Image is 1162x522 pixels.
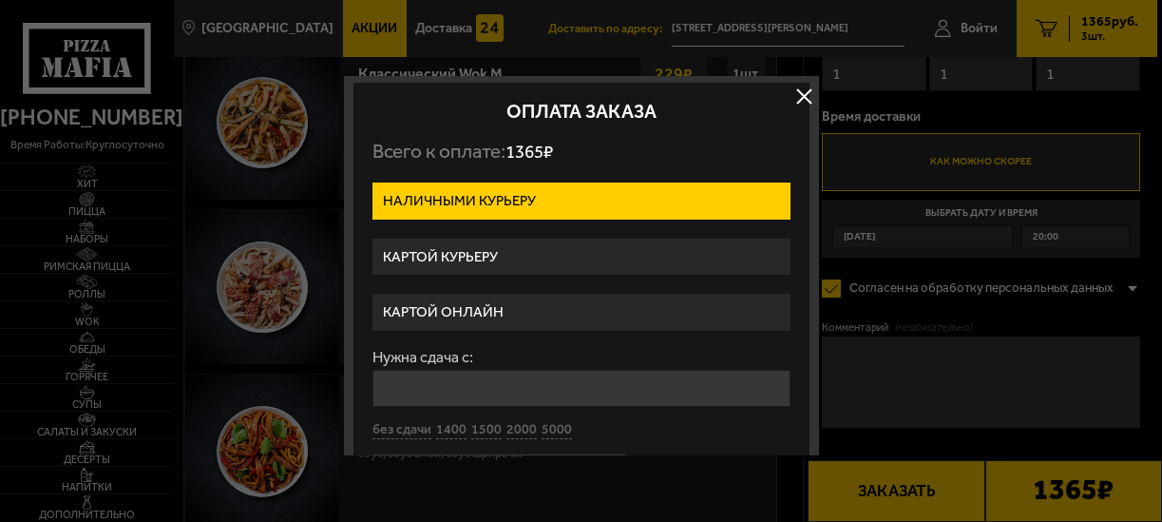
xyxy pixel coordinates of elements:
[372,421,431,439] button: без сдачи
[372,140,791,164] p: Всего к оплате:
[372,239,791,276] label: Картой курьеру
[436,421,467,439] button: 1400
[506,421,537,439] button: 2000
[372,294,791,331] label: Картой онлайн
[372,102,791,121] h2: Оплата заказа
[372,183,791,220] label: Наличными курьеру
[542,421,572,439] button: 5000
[471,421,502,439] button: 1500
[372,454,626,495] button: Завершить заказ на 1365 ₽
[372,350,791,365] label: Нужна сдача с:
[505,141,553,163] span: 1365 ₽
